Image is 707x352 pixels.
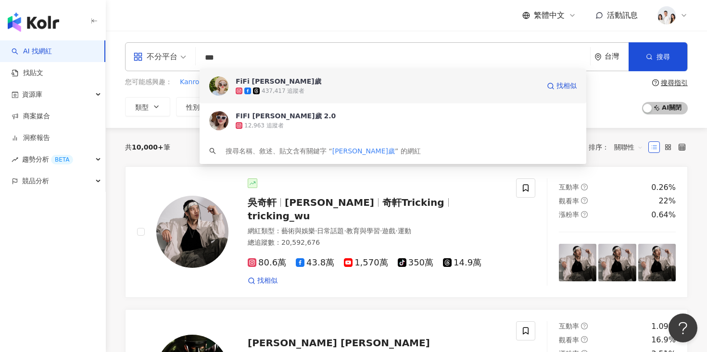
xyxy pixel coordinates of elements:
[581,197,588,204] span: question-circle
[248,238,505,248] div: 總追蹤數 ： 20,592,676
[226,146,421,156] div: 搜尋名稱、敘述、貼文含有關鍵字 “ ” 的網紅
[443,258,481,268] span: 14.9萬
[133,52,143,62] span: appstore
[248,258,286,268] span: 80.6萬
[8,13,59,32] img: logo
[589,139,648,155] div: 排序：
[657,6,676,25] img: 20231221_NR_1399_Small.jpg
[651,321,676,332] div: 1.09%
[559,244,596,281] img: post-image
[652,79,659,86] span: question-circle
[156,196,228,268] img: KOL Avatar
[382,227,395,235] span: 遊戲
[248,197,277,208] span: 吳奇軒
[605,52,629,61] div: 台灣
[638,244,676,281] img: post-image
[594,53,602,61] span: environment
[296,258,334,268] span: 43.8萬
[209,111,228,130] img: KOL Avatar
[534,10,565,21] span: 繁體中文
[559,322,579,330] span: 互動率
[236,76,321,86] div: FiFi [PERSON_NAME]歲
[179,77,200,88] button: Kanro
[248,210,310,222] span: tricking_wu
[398,227,411,235] span: 運動
[346,227,380,235] span: 教育與學習
[125,97,170,116] button: 類型
[382,197,444,208] span: 奇軒Tricking
[262,87,304,95] div: 437,417 追蹤者
[236,111,336,121] div: FIFI [PERSON_NAME]歲 2.0
[380,227,382,235] span: ·
[344,258,388,268] span: 1,570萬
[12,112,50,121] a: 商案媒合
[12,156,18,163] span: rise
[248,226,505,236] div: 網紅類型 ：
[651,210,676,220] div: 0.64%
[559,183,579,191] span: 互動率
[209,76,228,96] img: KOL Avatar
[581,211,588,218] span: question-circle
[658,196,676,206] div: 22%
[22,84,42,105] span: 資源庫
[133,49,177,64] div: 不分平台
[281,227,315,235] span: 藝術與娛樂
[132,143,164,151] span: 10,000+
[607,11,638,20] span: 活動訊息
[12,133,50,143] a: 洞察報告
[656,53,670,61] span: 搜尋
[125,143,170,151] div: 共 筆
[125,166,688,298] a: KOL Avatar吳奇軒[PERSON_NAME]奇軒Trickingtricking_wu網紅類型：藝術與娛樂·日常話題·教育與學習·遊戲·運動總追蹤數：20,592,67680.6萬43....
[317,227,344,235] span: 日常話題
[669,314,697,342] iframe: Help Scout Beacon - Open
[248,276,278,286] a: 找相似
[556,81,577,91] span: 找相似
[186,103,200,111] span: 性別
[598,244,636,281] img: post-image
[559,197,579,205] span: 觀看率
[257,276,278,286] span: 找相似
[581,323,588,329] span: question-circle
[12,68,43,78] a: 找貼文
[209,148,216,154] span: search
[559,336,579,344] span: 觀看率
[661,79,688,87] div: 搜尋指引
[614,139,643,155] span: 關聯性
[51,155,73,164] div: BETA
[248,337,430,349] span: [PERSON_NAME] [PERSON_NAME]
[22,170,49,192] span: 競品分析
[547,76,577,96] a: 找相似
[315,227,317,235] span: ·
[244,122,284,130] div: 12,963 追蹤者
[285,197,374,208] span: [PERSON_NAME]
[125,77,172,87] span: 您可能感興趣：
[22,149,73,170] span: 趨勢分析
[332,147,395,155] span: [PERSON_NAME]歲
[12,47,52,56] a: searchAI 找網紅
[180,77,199,87] span: Kanro
[135,103,149,111] span: 類型
[651,335,676,345] div: 16.9%
[398,258,433,268] span: 350萬
[559,211,579,218] span: 漲粉率
[581,184,588,190] span: question-circle
[176,97,221,116] button: 性別
[651,182,676,193] div: 0.26%
[395,227,397,235] span: ·
[581,336,588,343] span: question-circle
[629,42,687,71] button: 搜尋
[344,227,346,235] span: ·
